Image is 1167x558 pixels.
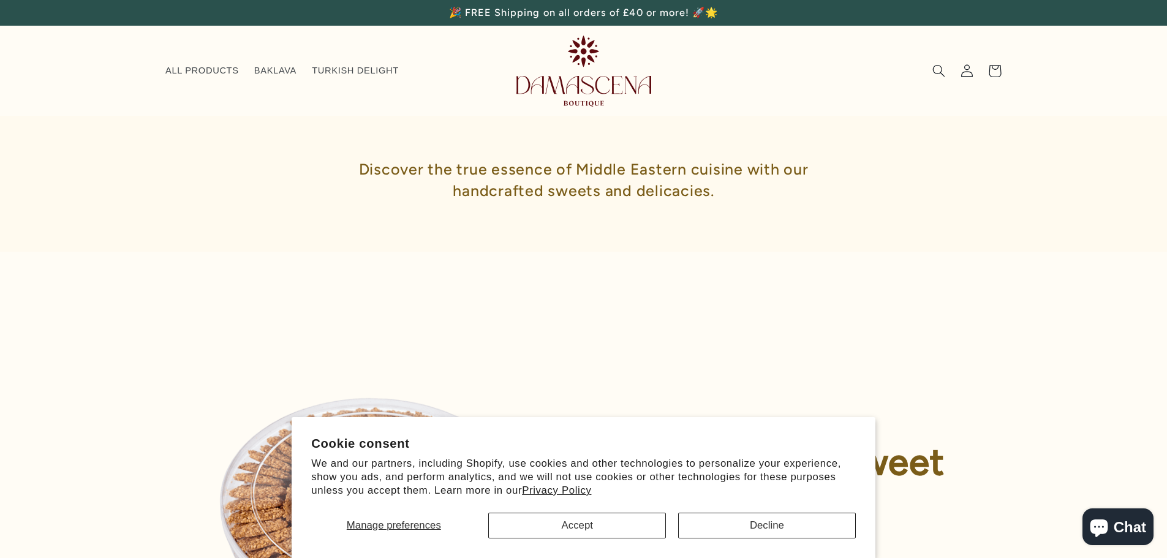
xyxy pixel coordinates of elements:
[304,58,407,85] a: TURKISH DELIGHT
[254,65,296,77] span: BAKLAVA
[314,140,853,220] h1: Discover the true essence of Middle Eastern cuisine with our handcrafted sweets and delicacies.
[512,31,656,111] a: Damascena Boutique
[449,7,718,18] span: 🎉 FREE Shipping on all orders of £40 or more! 🚀🌟
[1079,508,1157,548] inbox-online-store-chat: Shopify online store chat
[157,58,246,85] a: ALL PRODUCTS
[312,65,399,77] span: TURKISH DELIGHT
[347,519,441,531] span: Manage preferences
[165,65,239,77] span: ALL PRODUCTS
[522,484,591,496] a: Privacy Policy
[924,57,953,85] summary: Search
[311,513,476,538] button: Manage preferences
[516,36,651,106] img: Damascena Boutique
[678,513,856,538] button: Decline
[311,457,856,497] p: We and our partners, including Shopify, use cookies and other technologies to personalize your ex...
[311,437,856,451] h2: Cookie consent
[246,58,304,85] a: BAKLAVA
[488,513,666,538] button: Accept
